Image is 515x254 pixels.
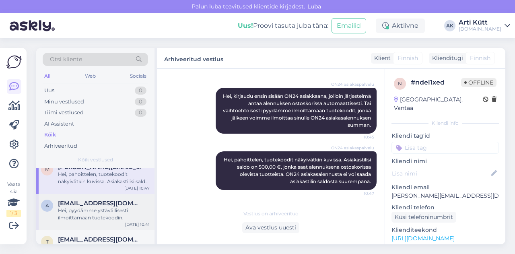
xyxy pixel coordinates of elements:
[344,190,374,196] span: 10:47
[124,185,150,191] div: [DATE] 10:47
[411,78,461,87] div: # ndel1xed
[6,181,21,217] div: Vaata siia
[470,54,490,62] span: Finnish
[43,71,52,81] div: All
[459,19,501,26] div: Arti Kütt
[391,183,499,192] p: Kliendi email
[45,202,49,209] span: a
[58,171,150,185] div: Hei, pahoittelen, tuotekoodit näkyivätkin kuvissa. Asiakastilisi saldo on 500,00 €, jonka saat al...
[461,78,496,87] span: Offline
[44,109,84,117] div: Tiimi vestlused
[398,54,418,62] span: Finnish
[135,98,146,106] div: 0
[223,93,372,128] span: Hei, kirjaudu ensin sisään ON24 asiakkaana, jolloin järjestelmä antaa alennuksen ostoskorissa aut...
[394,95,483,112] div: [GEOGRAPHIC_DATA], Vantaa
[371,54,391,62] div: Klient
[78,156,113,163] span: Kõik vestlused
[459,19,510,32] a: Arti Kütt[DOMAIN_NAME]
[444,20,455,31] div: AK
[398,81,402,87] span: n
[242,222,299,233] div: Ava vestlus uuesti
[6,54,22,70] img: Askly Logo
[238,21,328,31] div: Proovi tasuta juba täna:
[44,131,56,139] div: Kõik
[459,26,501,32] div: [DOMAIN_NAME]
[391,120,499,127] div: Kliendi info
[135,87,146,95] div: 0
[128,71,148,81] div: Socials
[125,221,150,227] div: [DATE] 10:41
[238,22,253,29] b: Uus!
[45,166,49,172] span: M
[50,55,82,64] span: Otsi kliente
[44,98,84,106] div: Minu vestlused
[135,109,146,117] div: 0
[332,18,366,33] button: Emailid
[58,200,142,207] span: aho.timo@icloud.com
[391,212,456,223] div: Küsi telefoninumbrit
[58,207,150,221] div: Hei, pyydämme ystävällisesti ilmoittamaan tuotekoodin.
[6,210,21,217] div: 1 / 3
[344,134,374,140] span: 10:45
[164,53,223,64] label: Arhiveeritud vestlus
[429,54,463,62] div: Klienditugi
[391,192,499,200] p: [PERSON_NAME][EMAIL_ADDRESS][DOMAIN_NAME]
[331,81,374,87] span: ON24 asiakaspalvelu
[376,19,425,33] div: Aktiivne
[331,145,374,151] span: ON24 asiakaspalvelu
[243,210,299,217] span: Vestlus on arhiveeritud
[391,235,455,242] a: [URL][DOMAIN_NAME]
[305,3,323,10] span: Luba
[83,71,97,81] div: Web
[44,87,54,95] div: Uus
[58,236,142,243] span: tonykokkon@hotmail.com
[44,120,74,128] div: AI Assistent
[44,142,77,150] div: Arhiveeritud
[391,157,499,165] p: Kliendi nimi
[391,142,499,154] input: Lisa tag
[391,226,499,234] p: Klienditeekond
[46,239,49,245] span: t
[391,203,499,212] p: Kliendi telefon
[392,169,490,178] input: Lisa nimi
[391,132,499,140] p: Kliendi tag'id
[224,157,372,184] span: Hei, pahoittelen, tuotekoodit näkyivätkin kuvissa. Asiakastilisi saldo on 500,00 €, jonka saat al...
